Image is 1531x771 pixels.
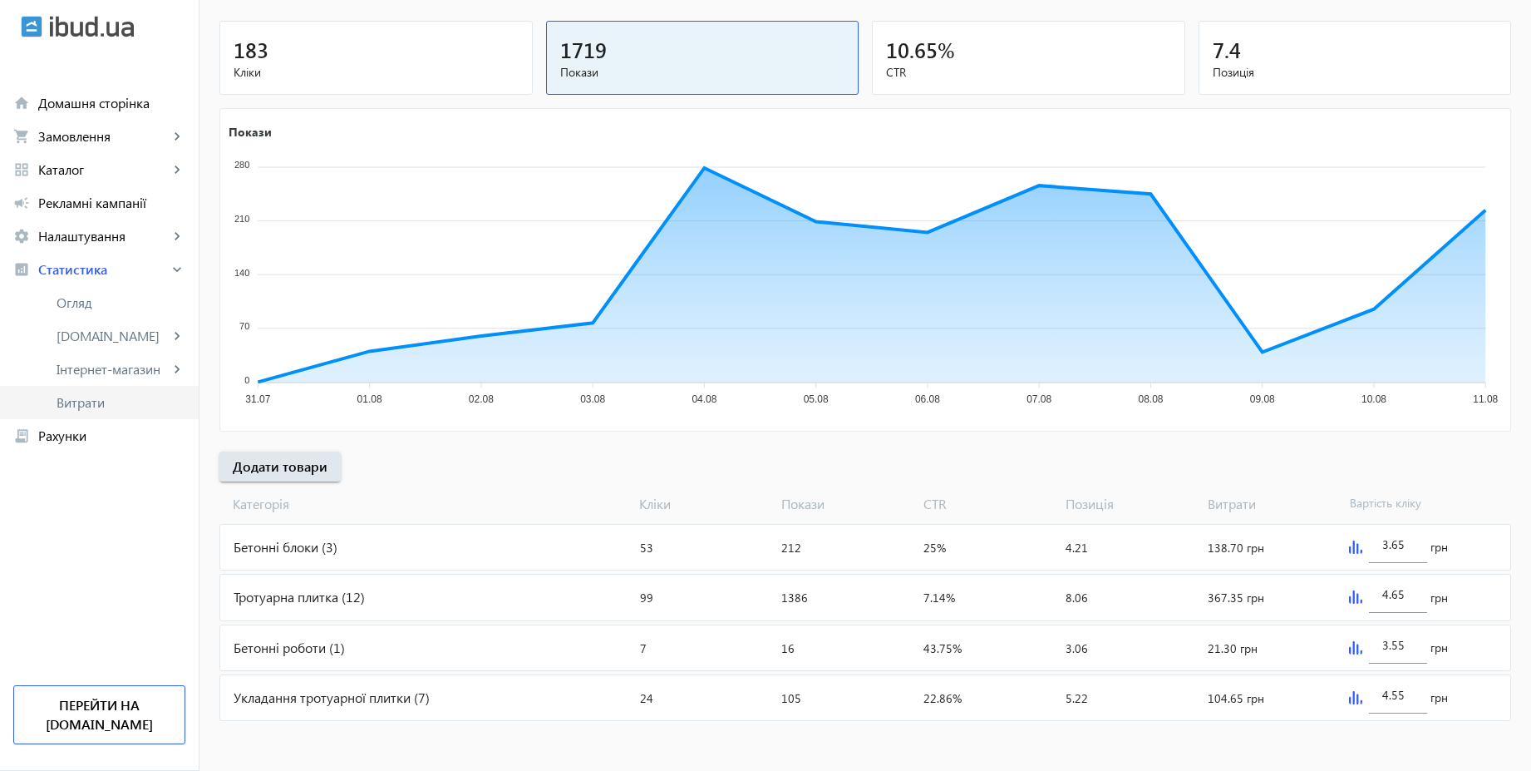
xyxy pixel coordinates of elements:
[219,452,341,482] button: Додати товари
[781,690,801,706] span: 105
[21,16,42,37] img: ibud.svg
[13,428,30,444] mat-icon: receipt_long
[169,328,185,344] mat-icon: keyboard_arrow_right
[234,36,268,63] span: 183
[38,95,185,111] span: Домашня сторінка
[1208,690,1264,706] span: 104.65 грн
[245,393,270,405] tspan: 31.07
[220,625,633,670] div: Бетонні роботи (1)
[938,36,955,63] span: %
[169,261,185,278] mat-icon: keyboard_arrow_right
[1361,393,1386,405] tspan: 10.08
[38,428,185,444] span: Рахунки
[1208,640,1258,656] span: 21.30 грн
[13,228,30,245] mat-icon: settings
[1430,640,1448,656] span: грн
[357,393,382,405] tspan: 01.08
[57,294,185,311] span: Огляд
[1349,591,1362,604] img: graph.svg
[1208,540,1264,556] span: 138.70 грн
[1430,590,1448,606] span: грн
[38,128,169,145] span: Замовлення
[469,393,494,405] tspan: 02.08
[38,228,169,245] span: Налаштування
[580,393,605,405] tspan: 03.08
[1138,393,1163,405] tspan: 08.08
[1349,691,1362,704] img: graph.svg
[1349,541,1362,554] img: graph.svg
[640,640,647,656] span: 7
[219,495,633,513] span: Категорія
[1430,689,1448,706] span: грн
[234,160,249,170] tspan: 280
[169,161,185,178] mat-icon: keyboard_arrow_right
[915,393,940,405] tspan: 06.08
[1059,495,1201,513] span: Позиція
[923,540,946,556] span: 25%
[38,261,169,278] span: Статистика
[13,261,30,278] mat-icon: analytics
[923,690,962,706] span: 22.86%
[1473,393,1498,405] tspan: 11.08
[1066,640,1088,656] span: 3.06
[1250,393,1275,405] tspan: 09.08
[13,128,30,145] mat-icon: shopping_cart
[1066,690,1088,706] span: 5.22
[233,457,327,476] span: Додати товари
[239,321,249,331] tspan: 70
[57,394,185,411] span: Витрати
[13,685,185,744] a: Перейти на [DOMAIN_NAME]
[923,640,962,656] span: 43.75%
[38,195,185,211] span: Рекламні кампанії
[804,393,829,405] tspan: 05.08
[220,575,633,620] div: Тротуарна плитка (12)
[220,525,633,570] div: Бетонні блоки (3)
[1066,540,1088,556] span: 4.21
[560,36,607,63] span: 1719
[244,375,249,385] tspan: 0
[38,161,169,178] span: Каталог
[640,590,653,605] span: 99
[234,268,249,278] tspan: 140
[169,228,185,245] mat-icon: keyboard_arrow_right
[640,690,653,706] span: 24
[13,161,30,178] mat-icon: grid_view
[886,36,938,63] span: 10.65
[633,495,775,513] span: Кліки
[1201,495,1343,513] span: Витрати
[1026,393,1051,405] tspan: 07.08
[923,590,955,605] span: 7.14%
[234,214,249,224] tspan: 210
[13,95,30,111] mat-icon: home
[1343,495,1485,513] span: Вартість кліку
[1213,36,1241,63] span: 7.4
[781,540,801,556] span: 212
[1213,64,1498,81] span: Позиція
[560,64,845,81] span: Покази
[781,590,808,605] span: 1386
[169,361,185,378] mat-icon: keyboard_arrow_right
[1066,590,1088,605] span: 8.06
[169,128,185,145] mat-icon: keyboard_arrow_right
[917,495,1059,513] span: CTR
[220,675,633,720] div: Укладання тротуарної плитки (7)
[886,64,1171,81] span: CTR
[775,495,917,513] span: Покази
[13,195,30,211] mat-icon: campaign
[57,328,169,344] span: [DOMAIN_NAME]
[57,361,169,378] span: Інтернет-магазин
[229,123,272,139] text: Покази
[1430,539,1448,556] span: грн
[781,640,795,656] span: 16
[50,16,134,37] img: ibud_text.svg
[640,540,653,556] span: 53
[234,64,519,81] span: Кліки
[692,393,716,405] tspan: 04.08
[1208,590,1264,605] span: 367.35 грн
[1349,641,1362,655] img: graph.svg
